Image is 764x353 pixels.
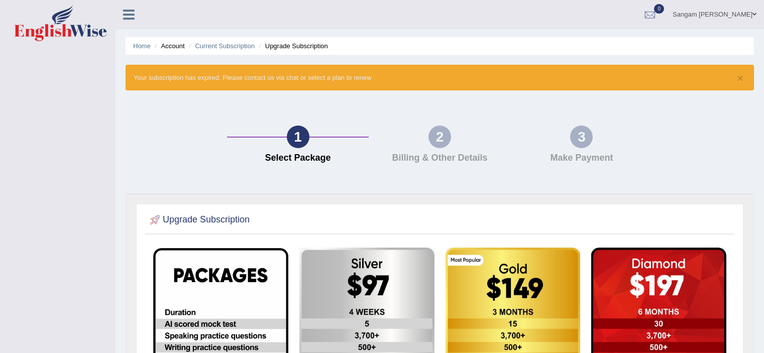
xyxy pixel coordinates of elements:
div: 3 [570,126,593,148]
h2: Upgrade Subscription [148,212,250,227]
h4: Select Package [232,153,364,163]
h4: Make Payment [516,153,647,163]
span: 0 [654,4,664,14]
li: Upgrade Subscription [257,41,328,51]
button: × [737,73,743,83]
a: Current Subscription [195,42,255,50]
li: Account [152,41,184,51]
div: Your subscription has expired. Please contact us via chat or select a plan to renew [126,65,754,90]
h4: Billing & Other Details [374,153,505,163]
div: 2 [428,126,451,148]
a: Home [133,42,151,50]
div: 1 [287,126,309,148]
